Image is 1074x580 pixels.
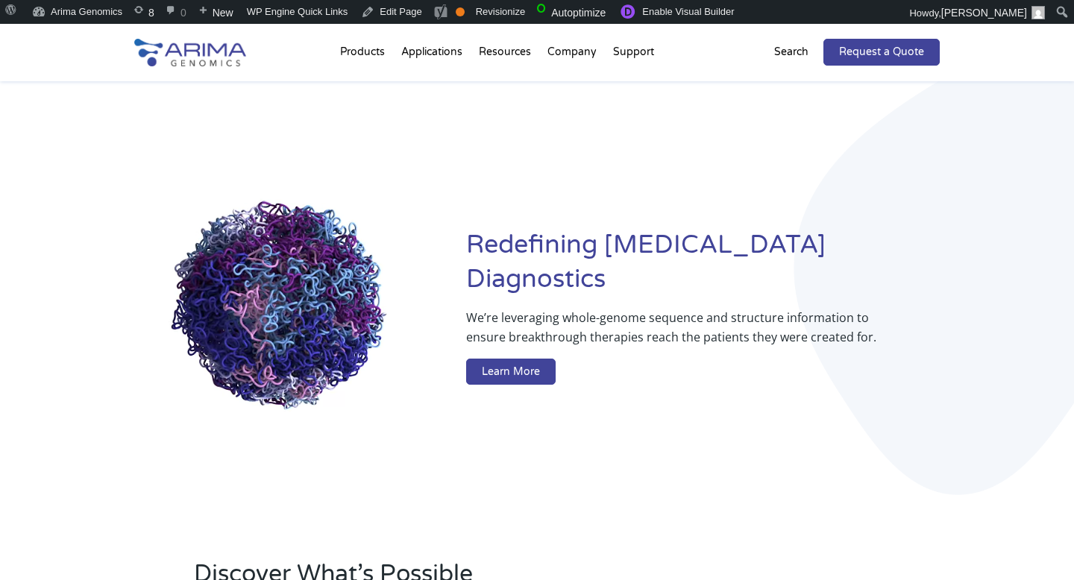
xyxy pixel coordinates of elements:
[466,359,556,385] a: Learn More
[941,7,1027,19] span: [PERSON_NAME]
[999,508,1074,580] iframe: Chat Widget
[774,42,808,62] p: Search
[823,39,940,66] a: Request a Quote
[134,39,246,66] img: Arima-Genomics-logo
[456,7,465,16] div: OK
[466,228,940,308] h1: Redefining [MEDICAL_DATA] Diagnostics
[466,308,880,359] p: We’re leveraging whole-genome sequence and structure information to ensure breakthrough therapies...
